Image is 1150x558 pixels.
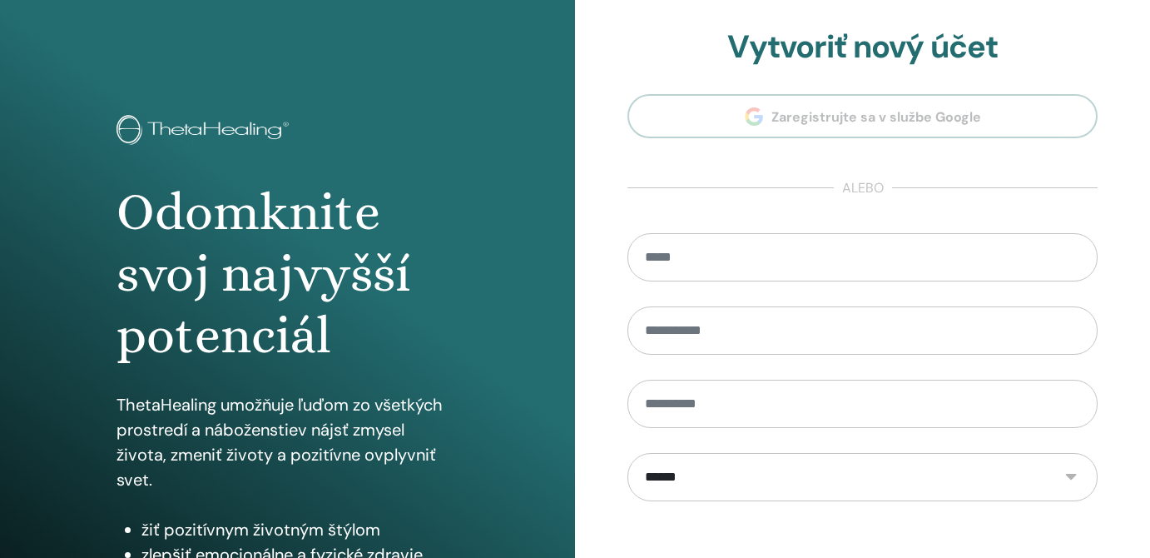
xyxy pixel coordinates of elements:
[141,517,459,542] li: žiť pozitívnym životným štýlom
[627,28,1098,67] h2: Vytvoriť nový účet
[116,182,459,367] h1: Odomknite svoj najvyšší potenciál
[116,392,459,492] p: ThetaHealing umožňuje ľuďom zo všetkých prostredí a náboženstiev nájsť zmysel života, zmeniť živo...
[834,178,892,198] span: alebo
